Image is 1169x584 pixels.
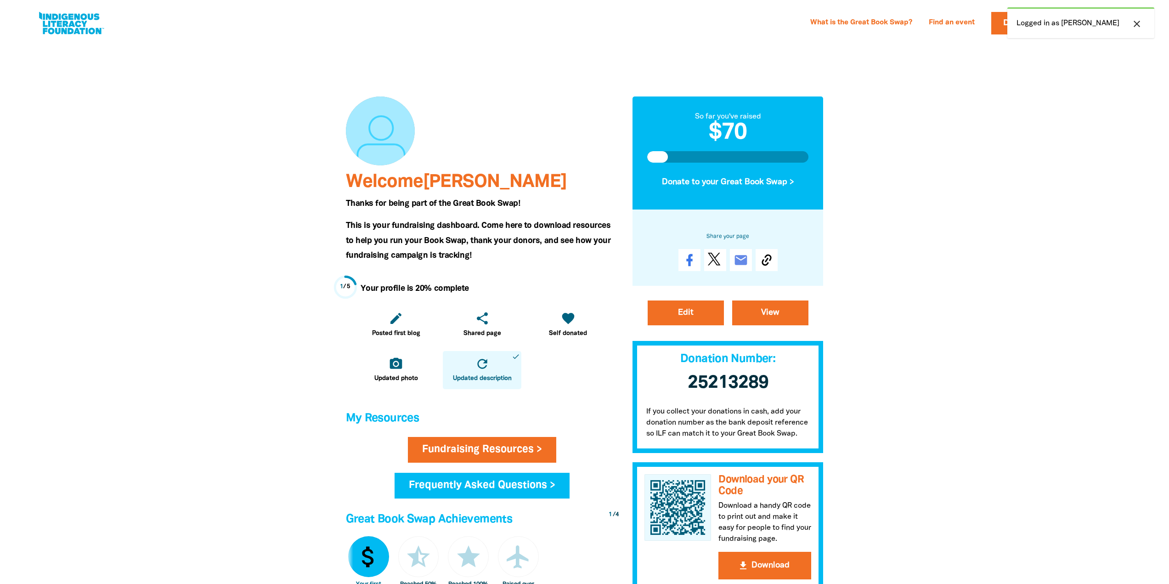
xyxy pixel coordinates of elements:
[1131,18,1142,29] i: close
[1007,7,1154,38] div: Logged in as [PERSON_NAME]
[680,354,775,364] span: Donation Number:
[609,510,619,519] div: / 4
[730,249,752,271] a: email
[374,374,418,383] span: Updated photo
[355,543,382,571] i: attach_money
[633,397,824,453] p: If you collect your donations in cash, add your donation number as the bank deposit reference so ...
[718,552,811,579] button: get_appDownload
[756,249,778,271] button: Copy Link
[648,301,724,325] a: Edit
[561,311,576,326] i: favorite
[504,543,532,571] i: airplanemode_active
[346,200,520,207] span: Thanks for being part of the Great Book Swap!
[357,351,435,389] a: camera_altUpdated photo
[340,284,344,289] span: 1
[475,311,490,326] i: share
[923,16,980,30] a: Find an event
[512,352,520,361] i: done
[678,249,700,271] a: Share
[704,249,726,271] a: Post
[991,12,1049,34] a: Donate
[389,357,403,371] i: camera_alt
[389,311,403,326] i: edit
[361,285,469,292] strong: Your profile is 20% complete
[346,510,619,529] h4: Great Book Swap Achievements
[734,253,748,267] i: email
[609,512,612,517] span: 1
[475,357,490,371] i: refresh
[463,329,501,338] span: Shared page
[346,222,611,259] span: This is your fundraising dashboard. Come here to download resources to help you run your Book Swa...
[405,543,432,571] i: star_half
[443,351,521,389] a: refreshUpdated descriptiondone
[647,111,809,122] div: So far you've raised
[443,306,521,344] a: shareShared page
[549,329,587,338] span: Self donated
[732,301,808,325] a: View
[346,174,567,191] span: Welcome [PERSON_NAME]
[647,170,809,195] button: Donate to your Great Book Swap >
[453,374,512,383] span: Updated description
[738,560,749,571] i: get_app
[718,474,811,497] h3: Download your QR Code
[647,122,809,144] h2: $70
[357,306,435,344] a: editPosted first blog
[455,543,482,571] i: star
[346,413,419,424] span: My Resources
[529,306,607,344] a: favoriteSelf donated
[395,473,570,499] a: Frequently Asked Questions >
[340,283,350,291] div: / 5
[688,374,768,391] span: 25213289
[805,16,918,30] a: What is the Great Book Swap?
[408,437,556,463] a: Fundraising Resources >
[647,232,809,242] h6: Share your page
[644,474,712,541] img: QR Code for Newcastle Library Great Book Swap
[1129,18,1145,30] button: close
[372,329,420,338] span: Posted first blog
